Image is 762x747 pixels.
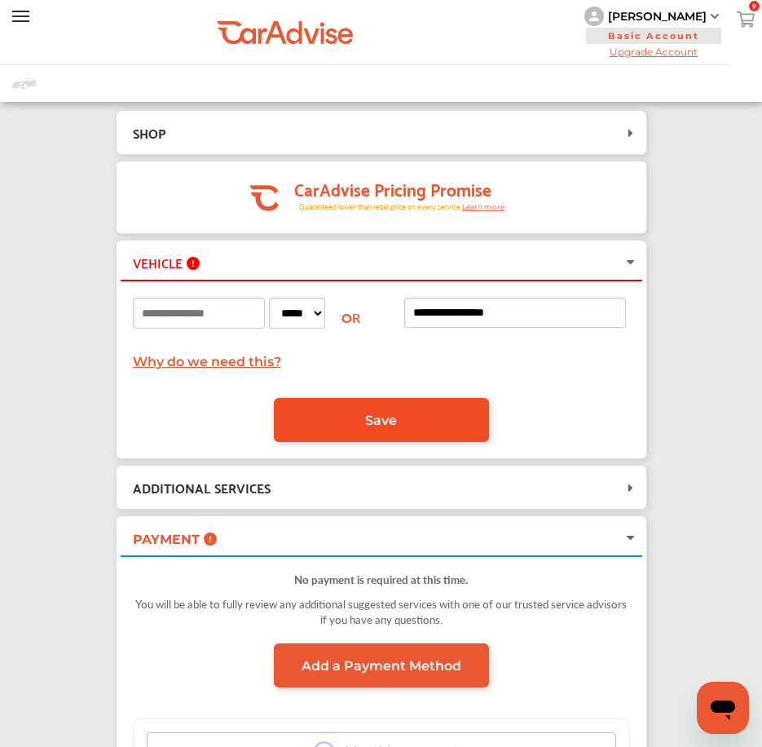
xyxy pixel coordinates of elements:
button: Open Menu [12,11,29,23]
span: Add a Payment Method [302,658,461,674]
div: You will be able to fully review any additional suggested services with one of our trusted servic... [133,588,630,643]
tspan: CarAdvise Pricing Promise [293,174,491,203]
span: PAYMENT [133,532,200,547]
tspan: Learn more [461,202,504,211]
span: VEHICLE [133,251,183,273]
span: SHOP [133,122,165,144]
div: [PERSON_NAME] [608,9,707,24]
a: Add a Payment Method [274,643,489,687]
a: Save [274,398,489,442]
span: Save [365,413,397,428]
img: knH8PDtVvWoAbQRylUukY18CTiRevjo20fAtgn5MLBQj4uumYvk2MzTtcAIzfGAtb1XOLVMAvhLuqoNAbL4reqehy0jehNKdM... [584,7,604,26]
img: placeholder_car.fcab19be.svg [12,73,37,94]
tspan: Guaranteed lower than retail price on every service. [298,201,461,212]
span: ADDITIONAL SERVICES [133,476,271,498]
span: Upgrade Account [584,46,723,58]
a: Why do we need this? [133,354,281,369]
img: sCxJUJ+qAmfqhQGDUl18vwLg4ZYJ6CxN7XmbOMBAAAAAElFTkSuQmCC [711,14,719,19]
div: OR [329,308,377,327]
span: Basic Account [586,28,721,44]
iframe: Button to launch messaging window [697,682,749,734]
strong: No payment is required at this time. [294,572,468,587]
